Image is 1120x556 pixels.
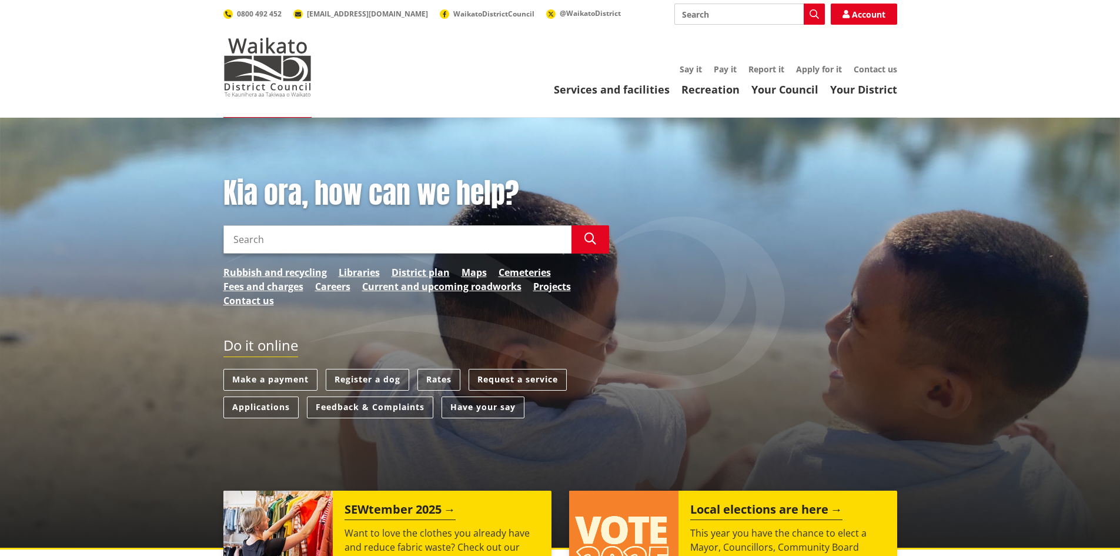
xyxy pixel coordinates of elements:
[223,369,317,391] a: Make a payment
[392,265,450,279] a: District plan
[223,294,274,308] a: Contact us
[223,38,312,96] img: Waikato District Council - Te Kaunihera aa Takiwaa o Waikato
[462,265,487,279] a: Maps
[674,4,825,25] input: Search input
[237,9,282,19] span: 0800 492 452
[223,177,609,211] h1: Kia ora, how can we help?
[560,8,621,18] span: @WaikatoDistrict
[440,9,534,19] a: WaikatoDistrictCouncil
[345,502,456,520] h2: SEWtember 2025
[442,397,524,418] a: Have your say
[796,64,842,75] a: Apply for it
[681,82,740,96] a: Recreation
[830,82,897,96] a: Your District
[223,9,282,19] a: 0800 492 452
[680,64,702,75] a: Say it
[339,265,380,279] a: Libraries
[307,397,433,418] a: Feedback & Complaints
[362,279,521,294] a: Current and upcoming roadworks
[469,369,567,391] a: Request a service
[223,225,571,254] input: Search input
[499,265,551,279] a: Cemeteries
[326,369,409,391] a: Register a dog
[554,82,670,96] a: Services and facilities
[533,279,571,294] a: Projects
[315,279,350,294] a: Careers
[748,64,784,75] a: Report it
[223,397,299,418] a: Applications
[690,502,842,520] h2: Local elections are here
[546,8,621,18] a: @WaikatoDistrict
[293,9,428,19] a: [EMAIL_ADDRESS][DOMAIN_NAME]
[854,64,897,75] a: Contact us
[223,279,303,294] a: Fees and charges
[307,9,428,19] span: [EMAIL_ADDRESS][DOMAIN_NAME]
[417,369,460,391] a: Rates
[223,265,327,279] a: Rubbish and recycling
[453,9,534,19] span: WaikatoDistrictCouncil
[831,4,897,25] a: Account
[714,64,737,75] a: Pay it
[223,337,298,358] h2: Do it online
[751,82,818,96] a: Your Council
